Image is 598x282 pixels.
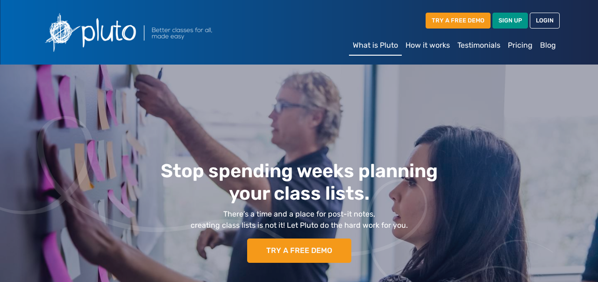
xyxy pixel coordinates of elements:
a: SIGN UP [492,13,528,28]
h1: Stop spending weeks planning your class lists. [90,160,508,205]
a: Blog [536,36,560,55]
a: LOGIN [530,13,560,28]
a: How it works [402,36,454,55]
img: Pluto logo with the text Better classes for all, made easy [38,7,263,57]
a: TRY A FREE DEMO [247,239,351,263]
a: What is Pluto [349,36,402,56]
a: Pricing [504,36,536,55]
p: There’s a time and a place for post-it notes, creating class lists is not it! Let Pluto do the ha... [90,209,508,231]
a: Testimonials [454,36,504,55]
a: TRY A FREE DEMO [426,13,491,28]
